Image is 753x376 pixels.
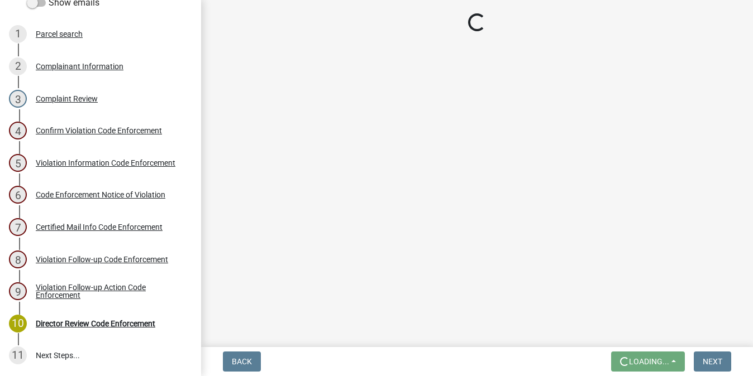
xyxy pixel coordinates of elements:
[9,90,27,108] div: 3
[694,351,731,372] button: Next
[9,57,27,75] div: 2
[36,256,168,263] div: Violation Follow-up Code Enforcement
[9,315,27,332] div: 10
[36,283,183,299] div: Violation Follow-up Action Code Enforcement
[9,250,27,268] div: 8
[9,186,27,204] div: 6
[9,218,27,236] div: 7
[9,25,27,43] div: 1
[36,191,165,199] div: Code Enforcement Notice of Violation
[703,357,722,366] span: Next
[36,62,123,70] div: Complainant Information
[36,127,162,134] div: Confirm Violation Code Enforcement
[9,346,27,364] div: 11
[36,30,83,38] div: Parcel search
[36,159,175,167] div: Violation Information Code Enforcement
[9,282,27,300] div: 9
[629,357,669,366] span: Loading...
[36,223,163,231] div: Certified Mail Info Code Enforcement
[611,351,685,372] button: Loading...
[36,95,98,103] div: Complaint Review
[36,320,155,327] div: Director Review Code Enforcement
[223,351,261,372] button: Back
[232,357,252,366] span: Back
[9,154,27,172] div: 5
[9,122,27,139] div: 4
